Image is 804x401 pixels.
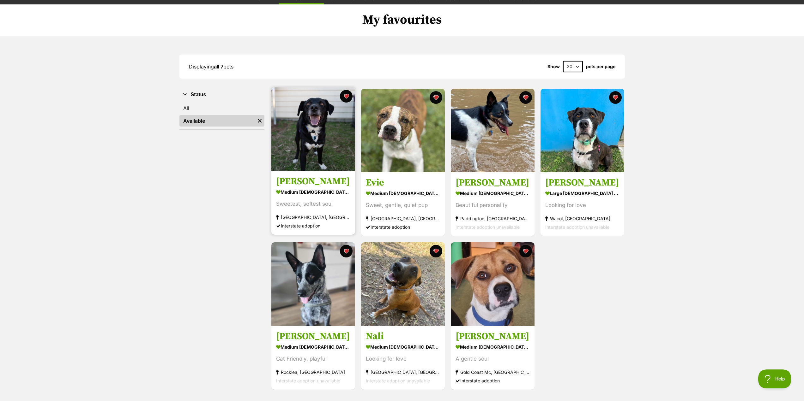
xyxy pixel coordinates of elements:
span: Interstate adoption unavailable [276,378,340,383]
label: pets per page [586,64,615,69]
a: [PERSON_NAME] large [DEMOGRAPHIC_DATA] Dog Looking for love Wacol, [GEOGRAPHIC_DATA] Interstate a... [541,172,624,236]
div: medium [DEMOGRAPHIC_DATA] Dog [456,189,530,198]
div: [GEOGRAPHIC_DATA], [GEOGRAPHIC_DATA] [366,215,440,223]
div: medium [DEMOGRAPHIC_DATA] Dog [456,342,530,351]
div: medium [DEMOGRAPHIC_DATA] Dog [366,189,440,198]
div: Wacol, [GEOGRAPHIC_DATA] [545,215,620,223]
button: favourite [340,90,353,103]
a: Evie medium [DEMOGRAPHIC_DATA] Dog Sweet, gentle, quiet pup [GEOGRAPHIC_DATA], [GEOGRAPHIC_DATA] ... [361,172,445,236]
img: Freddie [271,87,355,171]
button: favourite [519,245,532,257]
div: Paddington, [GEOGRAPHIC_DATA] [456,215,530,223]
span: Displaying pets [189,63,233,70]
div: large [DEMOGRAPHIC_DATA] Dog [545,189,620,198]
span: Interstate adoption unavailable [366,378,430,383]
div: Rocklea, [GEOGRAPHIC_DATA] [276,368,350,376]
div: Interstate adoption [456,376,530,385]
h3: Nali [366,330,440,342]
div: Looking for love [366,355,440,363]
div: Beautiful personality [456,201,530,210]
a: [PERSON_NAME] medium [DEMOGRAPHIC_DATA] Dog A gentle soul Gold Coast Mc, [GEOGRAPHIC_DATA] Inters... [451,326,535,390]
button: favourite [609,91,622,104]
span: Interstate adoption unavailable [545,225,609,230]
div: Interstate adoption [276,222,350,230]
img: Jason Bourne [451,242,535,326]
div: medium [DEMOGRAPHIC_DATA] Dog [366,342,440,351]
a: Available [179,115,255,127]
img: Nali [361,242,445,326]
div: [GEOGRAPHIC_DATA], [GEOGRAPHIC_DATA] [366,368,440,376]
button: favourite [340,245,353,257]
div: Sweetest, softest soul [276,200,350,209]
h3: Evie [366,177,440,189]
a: All [179,103,264,114]
img: Ozzie [541,89,624,172]
div: A gentle soul [456,355,530,363]
button: favourite [430,91,442,104]
a: Nali medium [DEMOGRAPHIC_DATA] Dog Looking for love [GEOGRAPHIC_DATA], [GEOGRAPHIC_DATA] Intersta... [361,326,445,390]
div: Sweet, gentle, quiet pup [366,201,440,210]
span: Interstate adoption unavailable [456,225,520,230]
span: Show [547,64,560,69]
iframe: Help Scout Beacon - Open [758,369,791,388]
img: Tommy [271,242,355,326]
div: [GEOGRAPHIC_DATA], [GEOGRAPHIC_DATA] [276,213,350,222]
button: Status [179,91,264,99]
h3: [PERSON_NAME] [545,177,620,189]
div: Status [179,101,264,129]
div: Interstate adoption [366,223,440,232]
h3: [PERSON_NAME] [276,330,350,342]
strong: all 7 [214,63,223,70]
img: Penny [451,89,535,172]
a: Remove filter [255,115,264,127]
div: medium [DEMOGRAPHIC_DATA] Dog [276,188,350,197]
h3: [PERSON_NAME] [276,176,350,188]
div: Gold Coast Mc, [GEOGRAPHIC_DATA] [456,368,530,376]
div: medium [DEMOGRAPHIC_DATA] Dog [276,342,350,351]
a: [PERSON_NAME] medium [DEMOGRAPHIC_DATA] Dog Cat Friendly, playful Rocklea, [GEOGRAPHIC_DATA] Inte... [271,326,355,390]
a: [PERSON_NAME] medium [DEMOGRAPHIC_DATA] Dog Beautiful personality Paddington, [GEOGRAPHIC_DATA] I... [451,172,535,236]
button: favourite [430,245,442,257]
div: Cat Friendly, playful [276,355,350,363]
h3: [PERSON_NAME] [456,330,530,342]
a: [PERSON_NAME] medium [DEMOGRAPHIC_DATA] Dog Sweetest, softest soul [GEOGRAPHIC_DATA], [GEOGRAPHIC... [271,171,355,235]
div: Looking for love [545,201,620,210]
h3: [PERSON_NAME] [456,177,530,189]
img: Evie [361,89,445,172]
button: favourite [519,91,532,104]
